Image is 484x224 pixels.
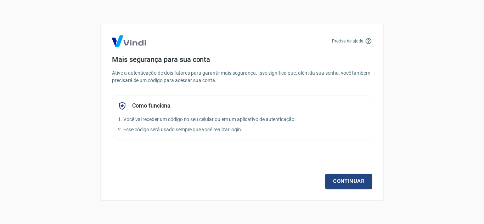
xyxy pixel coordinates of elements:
p: 1. Você vai receber um código no seu celular ou em um aplicativo de autenticação. [118,116,366,123]
h5: Como funciona [132,102,170,109]
p: Ative a autenticação de dois fatores para garantir mais segurança. Isso significa que, além da su... [112,69,372,84]
img: Logo Vind [112,35,146,47]
p: 2. Esse código será usado sempre que você realizar login. [118,126,366,133]
a: Continuar [325,174,372,189]
p: Precisa de ajuda [332,38,364,44]
h4: Mais segurança para sua conta [112,55,372,64]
